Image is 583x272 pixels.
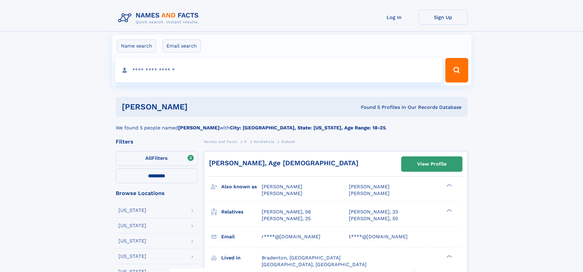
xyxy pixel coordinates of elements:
[254,140,274,144] span: Kondabala
[178,125,219,131] b: [PERSON_NAME]
[118,239,146,243] div: [US_STATE]
[221,207,262,217] h3: Relatives
[122,103,274,111] h1: [PERSON_NAME]
[116,139,198,144] div: Filters
[281,140,295,144] span: Rakesh
[118,254,146,259] div: [US_STATE]
[115,58,443,82] input: search input
[262,262,367,267] span: [GEOGRAPHIC_DATA], [GEOGRAPHIC_DATA]
[116,190,198,196] div: Browse Locations
[116,151,198,166] label: Filters
[445,58,468,82] button: Search Button
[445,183,452,187] div: ❯
[244,140,247,144] span: K
[417,157,447,171] div: View Profile
[209,159,358,167] a: [PERSON_NAME], Age [DEMOGRAPHIC_DATA]
[244,138,247,145] a: K
[163,40,201,52] label: Email search
[349,209,398,215] a: [PERSON_NAME], 33
[274,104,462,111] div: Found 5 Profiles In Our Records Database
[349,184,390,190] span: [PERSON_NAME]
[262,255,341,261] span: Bradenton, [GEOGRAPHIC_DATA]
[116,117,468,132] div: We found 5 people named with .
[262,209,311,215] a: [PERSON_NAME], 56
[445,208,452,212] div: ❯
[349,215,398,222] a: [PERSON_NAME], 50
[204,138,237,145] a: Names and Facts
[221,182,262,192] h3: Also known as
[145,155,152,161] span: All
[370,10,419,25] a: Log In
[445,254,452,258] div: ❯
[230,125,386,131] b: City: [GEOGRAPHIC_DATA], State: [US_STATE], Age Range: 18-25
[116,10,204,26] img: Logo Names and Facts
[118,208,146,213] div: [US_STATE]
[118,223,146,228] div: [US_STATE]
[262,184,302,190] span: [PERSON_NAME]
[349,190,390,196] span: [PERSON_NAME]
[221,253,262,263] h3: Lived in
[117,40,156,52] label: Name search
[254,138,274,145] a: Kondabala
[419,10,468,25] a: Sign Up
[402,157,462,171] a: View Profile
[262,190,302,196] span: [PERSON_NAME]
[221,232,262,242] h3: Email
[262,215,311,222] a: [PERSON_NAME], 25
